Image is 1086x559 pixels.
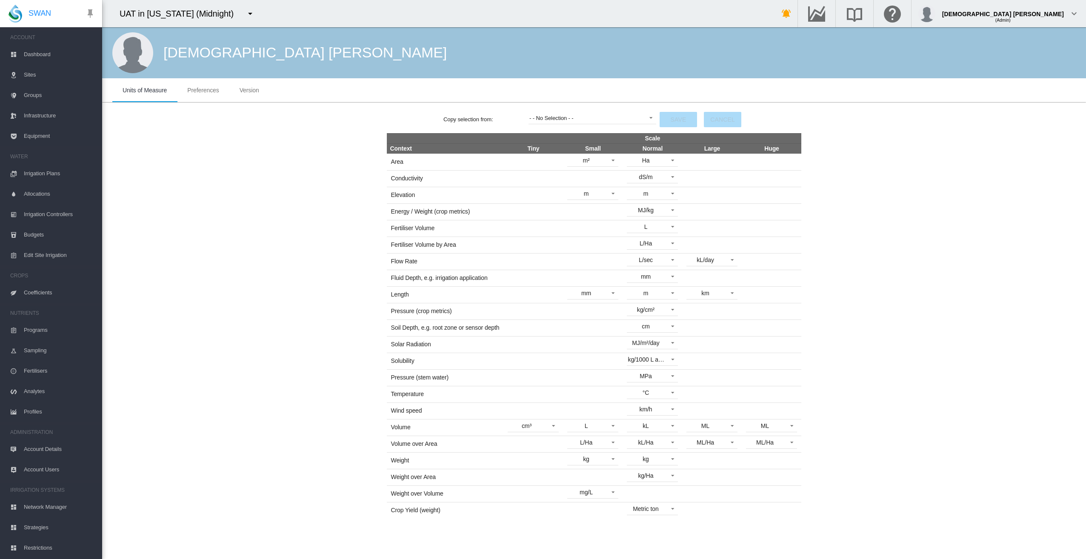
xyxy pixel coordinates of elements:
[583,157,589,164] div: m²
[24,204,95,225] span: Irrigation Controllers
[781,9,792,19] md-icon: icon-bell-ring
[503,143,563,154] th: Tiny
[387,452,504,469] td: Weight
[778,5,795,22] button: icon-bell-ring
[623,143,682,154] th: Normal
[24,85,95,106] span: Groups
[24,439,95,459] span: Account Details
[387,237,504,253] td: Fertiliser Volume by Area
[387,369,504,386] td: Pressure (stem water)
[387,353,504,369] td: Solubility
[163,43,447,63] div: [DEMOGRAPHIC_DATA] [PERSON_NAME]
[642,157,650,164] div: Ha
[443,116,529,123] label: Copy selection from:
[756,439,774,446] div: ML/Ha
[580,489,593,496] div: mg/L
[387,485,504,502] td: Weight over Volume
[10,269,95,282] span: CROPS
[387,469,504,485] td: Weight over Area
[240,87,259,94] span: Version
[387,253,504,270] td: Flow Rate
[387,286,504,303] td: Length
[24,65,95,85] span: Sites
[387,336,504,353] td: Solar Radiation
[387,319,504,336] td: Soil Depth, e.g. root zone or sensor depth
[10,150,95,163] span: WATER
[704,112,741,127] button: Cancel
[742,143,801,154] th: Huge
[24,184,95,204] span: Allocations
[581,290,591,297] div: mm
[242,5,259,22] button: icon-menu-down
[628,356,674,363] div: kg/1000 L at 15°C
[1069,9,1079,19] md-icon: icon-chevron-down
[24,381,95,402] span: Analytes
[640,406,652,413] div: km/h
[643,422,649,429] div: kL
[10,306,95,320] span: NUTRIENTS
[24,225,95,245] span: Budgets
[643,389,649,396] div: °C
[10,483,95,497] span: IRRIGATION SYSTEMS
[632,339,659,346] div: MJ/m²/day
[844,9,865,19] md-icon: Search the knowledge base
[583,456,589,462] div: kg
[24,44,95,65] span: Dashboard
[387,220,504,237] td: Fertiliser Volume
[995,18,1011,23] span: (Admin)
[806,9,827,19] md-icon: Go to the Data Hub
[10,425,95,439] span: ADMINISTRATION
[387,502,504,519] td: Crop Yield (weight)
[639,257,653,263] div: L/sec
[24,361,95,381] span: Fertilisers
[640,373,652,379] div: MPa
[387,187,504,203] td: Elevation
[701,422,709,429] div: ML
[580,439,592,446] div: L/Ha
[387,170,504,187] td: Conductivity
[643,456,649,462] div: kg
[638,207,654,214] div: MJ/kg
[638,439,653,446] div: kL/Ha
[112,32,153,73] img: male.jpg
[9,5,22,23] img: SWAN-Landscape-Logo-Colour-drop.png
[24,340,95,361] span: Sampling
[24,282,95,303] span: Coefficients
[637,306,654,313] div: kg/cm²
[123,87,167,94] span: Units of Measure
[24,245,95,265] span: Edit Site Irrigation
[503,133,801,143] th: Scale
[387,203,504,220] td: Energy / Weight (crop metrics)
[387,419,504,436] td: Volume
[942,6,1064,15] div: [DEMOGRAPHIC_DATA] [PERSON_NAME]
[387,436,504,452] td: Volume over Area
[10,31,95,44] span: ACCOUNT
[697,439,714,446] div: ML/Ha
[245,9,255,19] md-icon: icon-menu-down
[638,472,653,479] div: kg/Ha
[701,290,709,297] div: km
[918,5,935,22] img: profile.jpg
[24,459,95,480] span: Account Users
[24,106,95,126] span: Infrastructure
[633,505,658,512] div: Metric ton
[584,190,589,197] div: m
[387,402,504,419] td: Wind speed
[85,9,95,19] md-icon: icon-pin
[387,143,504,154] th: Context
[643,290,649,297] div: m
[882,9,903,19] md-icon: Click here for help
[682,143,742,154] th: Large
[644,223,648,230] div: L
[120,8,241,20] div: UAT in [US_STATE] (Midnight)
[641,273,651,280] div: mm
[643,190,649,197] div: m
[387,303,504,319] td: Pressure (crop metrics)
[522,422,532,429] div: cm³
[387,386,504,402] td: Temperature
[24,538,95,558] span: Restrictions
[387,154,504,170] td: Area
[585,422,588,429] div: L
[639,174,652,180] div: dS/m
[24,163,95,184] span: Irrigation Plans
